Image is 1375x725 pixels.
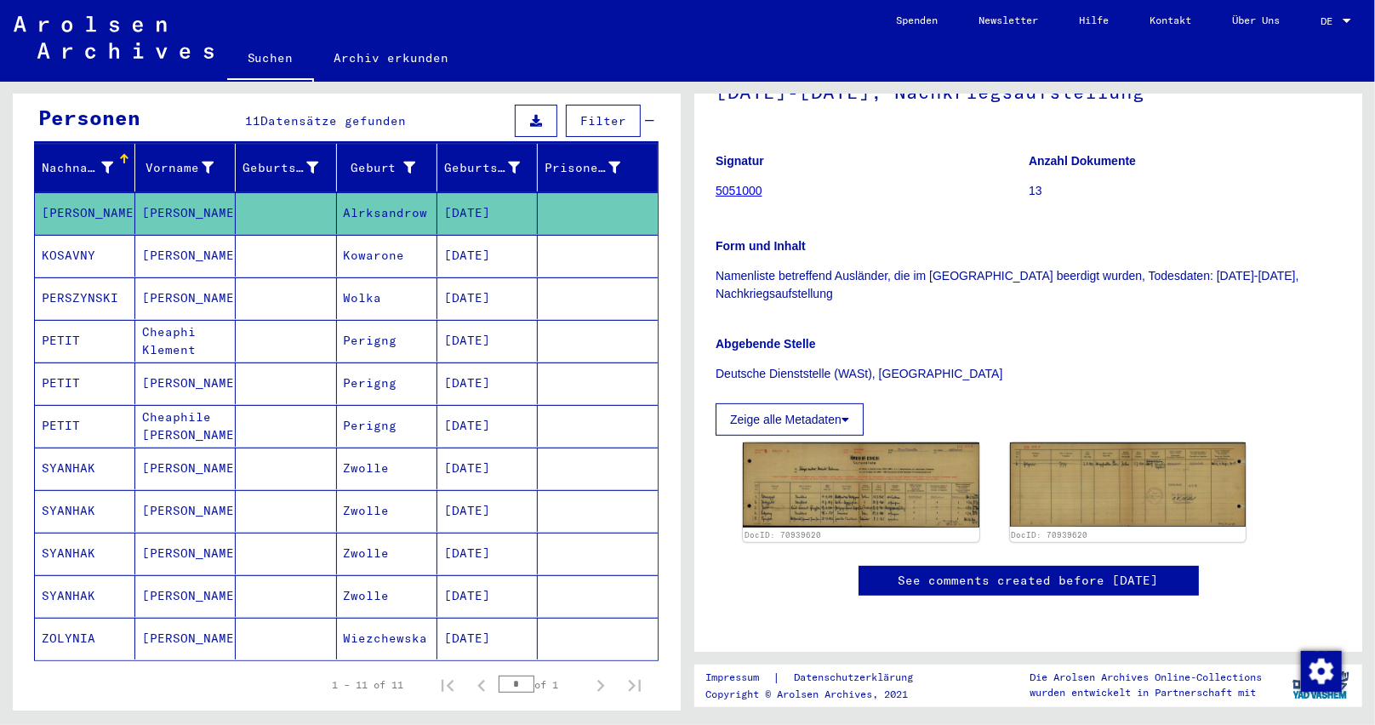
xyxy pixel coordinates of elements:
[337,618,437,659] mat-cell: Wiezchewska
[260,113,406,128] span: Datensätze gefunden
[716,184,762,197] a: 5051000
[566,105,641,137] button: Filter
[716,365,1341,383] p: Deutsche Dienststelle (WASt), [GEOGRAPHIC_DATA]
[437,575,538,617] mat-cell: [DATE]
[35,618,135,659] mat-cell: ZOLYNIA
[337,533,437,574] mat-cell: Zwolle
[142,159,214,177] div: Vorname
[337,320,437,362] mat-cell: Perigng
[437,618,538,659] mat-cell: [DATE]
[545,154,642,181] div: Prisoner #
[538,144,658,191] mat-header-cell: Prisoner #
[337,362,437,404] mat-cell: Perigng
[35,277,135,319] mat-cell: PERSZYNSKI
[332,677,403,693] div: 1 – 11 of 11
[1289,664,1353,706] img: yv_logo.png
[337,448,437,489] mat-cell: Zwolle
[35,490,135,532] mat-cell: SYANHAK
[716,403,864,436] button: Zeige alle Metadaten
[499,676,584,693] div: of 1
[135,362,236,404] mat-cell: [PERSON_NAME]/C
[135,490,236,532] mat-cell: [PERSON_NAME]/[PERSON_NAME]
[437,405,538,447] mat-cell: [DATE]
[716,154,764,168] b: Signatur
[437,144,538,191] mat-header-cell: Geburtsdatum
[35,192,135,234] mat-cell: [PERSON_NAME]
[242,154,339,181] div: Geburtsname
[444,154,541,181] div: Geburtsdatum
[716,337,815,351] b: Abgebende Stelle
[465,668,499,702] button: Previous page
[135,405,236,447] mat-cell: Cheaphile [PERSON_NAME]
[135,277,236,319] mat-cell: [PERSON_NAME]
[899,572,1159,590] a: See comments created before [DATE]
[444,159,520,177] div: Geburtsdatum
[437,533,538,574] mat-cell: [DATE]
[344,154,436,181] div: Geburt‏
[584,668,618,702] button: Next page
[437,235,538,277] mat-cell: [DATE]
[716,267,1341,303] p: Namenliste betreffend Ausländer, die im [GEOGRAPHIC_DATA] beerdigt wurden, Todesdaten: [DATE]-[DA...
[314,37,470,78] a: Archiv erkunden
[35,320,135,362] mat-cell: PETIT
[743,442,979,528] img: 001.jpg
[35,405,135,447] mat-cell: PETIT
[780,669,933,687] a: Datenschutzerklärung
[337,144,437,191] mat-header-cell: Geburt‏
[1300,650,1341,691] div: Zustimmung ändern
[35,575,135,617] mat-cell: SYANHAK
[14,16,214,59] img: Arolsen_neg.svg
[437,277,538,319] mat-cell: [DATE]
[745,530,821,539] a: DocID: 70939620
[437,362,538,404] mat-cell: [DATE]
[337,192,437,234] mat-cell: Alrksandrow
[545,159,620,177] div: Prisoner #
[1010,442,1247,527] img: 002.jpg
[437,320,538,362] mat-cell: [DATE]
[580,113,626,128] span: Filter
[35,362,135,404] mat-cell: PETIT
[135,448,236,489] mat-cell: [PERSON_NAME]
[35,144,135,191] mat-header-cell: Nachname
[337,575,437,617] mat-cell: Zwolle
[242,159,318,177] div: Geburtsname
[135,235,236,277] mat-cell: [PERSON_NAME]
[135,192,236,234] mat-cell: [PERSON_NAME]
[135,533,236,574] mat-cell: [PERSON_NAME]/[PERSON_NAME]
[437,448,538,489] mat-cell: [DATE]
[1030,670,1262,685] p: Die Arolsen Archives Online-Collections
[135,144,236,191] mat-header-cell: Vorname
[705,669,933,687] div: |
[344,159,415,177] div: Geburt‏
[337,235,437,277] mat-cell: Kowarone
[142,154,235,181] div: Vorname
[1029,182,1341,200] p: 13
[716,239,806,253] b: Form und Inhalt
[35,448,135,489] mat-cell: SYANHAK
[135,575,236,617] mat-cell: [PERSON_NAME]/J
[437,192,538,234] mat-cell: [DATE]
[245,113,260,128] span: 11
[337,490,437,532] mat-cell: Zwolle
[38,102,140,133] div: Personen
[236,144,336,191] mat-header-cell: Geburtsname
[35,235,135,277] mat-cell: KOSAVNY
[337,405,437,447] mat-cell: Perigng
[1030,685,1262,700] p: wurden entwickelt in Partnerschaft mit
[1029,154,1136,168] b: Anzahl Dokumente
[135,320,236,362] mat-cell: Cheaphi Klement
[1011,530,1087,539] a: DocID: 70939620
[1321,15,1339,27] span: DE
[1301,651,1342,692] img: Zustimmung ändern
[705,669,773,687] a: Impressum
[431,668,465,702] button: First page
[705,687,933,702] p: Copyright © Arolsen Archives, 2021
[227,37,314,82] a: Suchen
[42,154,134,181] div: Nachname
[135,618,236,659] mat-cell: [PERSON_NAME]
[42,159,113,177] div: Nachname
[437,490,538,532] mat-cell: [DATE]
[618,668,652,702] button: Last page
[35,533,135,574] mat-cell: SYANHAK
[337,277,437,319] mat-cell: Wolka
